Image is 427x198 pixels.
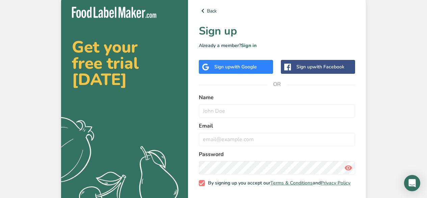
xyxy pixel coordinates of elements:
img: Food Label Maker [72,7,156,18]
input: John Doe [199,104,355,118]
div: Sign up [296,63,344,70]
a: Terms & Conditions [270,180,313,186]
a: Back [199,7,355,15]
input: email@example.com [199,133,355,146]
h1: Sign up [199,23,355,39]
span: OR [267,74,287,94]
span: with Google [231,64,257,70]
label: Email [199,122,355,130]
div: Sign up [214,63,257,70]
a: Sign in [241,42,257,49]
label: Password [199,150,355,158]
h2: Get your free trial [DATE] [72,39,177,88]
span: with Facebook [313,64,344,70]
div: Open Intercom Messenger [404,175,420,191]
span: By signing up you accept our and [205,180,351,186]
label: Name [199,93,355,102]
p: Already a member? [199,42,355,49]
a: Privacy Policy [321,180,350,186]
